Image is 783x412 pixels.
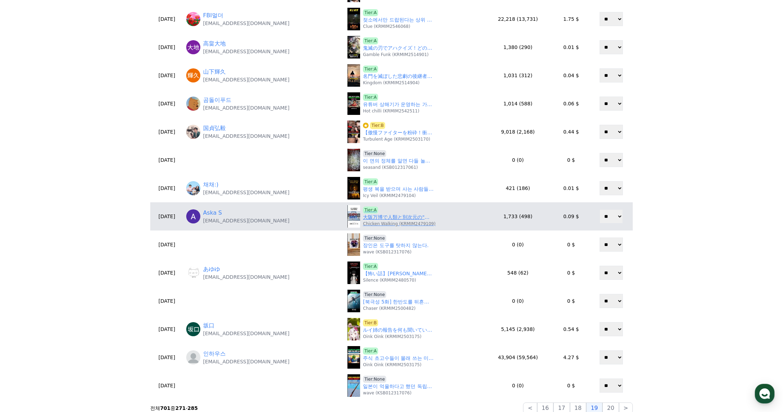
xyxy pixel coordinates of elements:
td: [DATE] [150,315,183,343]
a: ルイ姉の報告を何も聞いていなかった百鬼あやめ #shorts #百鬼あやめ #鷹嶺ルイ #戌神ころね #さくらみこ #ホロライブ#hololive [363,326,433,334]
p: [EMAIL_ADDRESS][DOMAIN_NAME] [203,133,290,140]
img: 이 면의 정체를 알면 다들 놀랍니다 [347,149,360,171]
span: 대화 [65,234,73,240]
td: 0 (0) [484,371,552,400]
img: https://lh3.googleusercontent.com/a/ACg8ocLfQpQqVhfuUDUeVz7zL0CITzPiyVZtGJX1E8l1AMan0NrcGCTh=s96-c [186,12,200,26]
a: Tier:A [363,263,378,270]
p: Gamble Funk (KRMIM2514901) [363,52,429,57]
a: Tier:A [363,207,378,214]
td: [DATE] [150,230,183,259]
a: 홈 [2,223,47,241]
img: 일본이 억울하다고 했던 독립군의 비밀병기 [347,374,360,397]
a: FBI멀더 [203,11,223,20]
p: [EMAIL_ADDRESS][DOMAIN_NAME] [203,104,290,111]
td: [DATE] [150,343,183,371]
td: 0 (0) [484,230,552,259]
a: Tier:None [363,376,386,383]
td: 0 $ [552,371,590,400]
td: 0 $ [552,287,590,315]
img: 장인은 도구를 탓하지 않는다. [347,233,360,256]
a: Tier:A [363,66,378,73]
img: https://lh3.googleusercontent.com/a/ACg8ocKXlNT-YOl9gqp8_iweViAYZ8dZ4D1Ul7N8UcH_P35GLJUc1A=s96-c [186,322,200,336]
p: Turbulent Age (KRMIM2503170) [363,136,430,142]
a: [북극성 5화] 한반도를 뒤흔든 사라진 로비스트.!? [363,298,433,306]
a: 이 면의 정체를 알면 다들 놀랍니다 [363,157,433,165]
td: [DATE] [150,371,183,400]
img: 【怖い話】山の祈願地 #shorts [347,262,360,284]
p: Clue (KRMIM2546068) [363,24,410,29]
a: Aska S [203,209,222,217]
td: 0.06 $ [552,90,590,118]
p: 전체 중 - [150,405,198,412]
td: 421 (186) [484,174,552,202]
a: Tier:None [363,235,386,242]
td: 5,145 (2,938) [484,315,552,343]
p: Icy Veil (KRMIM2479104) [363,193,415,198]
strong: 285 [188,405,198,411]
p: [EMAIL_ADDRESS][DOMAIN_NAME] [203,189,290,196]
a: 鬼滅の刃でアハクイズ！どの4か所が変わってる？#shorts #鬼滅の刃 #demonslayer [363,44,433,52]
img: http://k.kakaocdn.net/dn/cgNDZ7/btsOLebiU1K/zPoa3GdubonvNBRNBa3xM1/img_640x640.jpg [186,181,200,195]
p: Chaser (KRMIM2500482) [363,306,415,311]
td: 22,218 (13,731) [484,5,552,33]
img: undefined [347,177,360,199]
p: wave (KSB012317076) [363,249,411,255]
td: [DATE] [150,287,183,315]
td: 0 (0) [484,287,552,315]
td: 0.04 $ [552,61,590,90]
img: 【傲慢ファイターを粉砕！衝撃KO劇】#格闘技#mma #総合格闘技 #shorts [347,121,360,143]
p: Silence (KRMIM2480570) [363,277,416,283]
a: Tier:A [363,37,378,44]
img: [북극성 5화] 한반도를 뒤흔든 사라진 로비스트.!? [347,290,360,312]
a: Tier:None [363,150,386,157]
p: [EMAIL_ADDRESS][DOMAIN_NAME] [203,273,290,281]
a: 名門を滅ぼした悲劇の後継者…[PERSON_NAME]の最期とは？ VOICEVOX:青山龍星 #shorts #歴史 #ショート [363,73,433,80]
a: 【傲慢ファイターを粉砕！衝撃KO劇】#格闘技#mma #総合格闘技 #shorts [363,129,433,136]
a: 大阪万博で人類と別次元の"耐性"を見せる夏コミ勢の凄さ #万博 #コミケ [363,214,433,221]
a: 高畠大地 [203,39,226,48]
a: 【怖い話】[PERSON_NAME]の祈願地 #shorts [363,270,433,277]
td: 4.27 $ [552,343,590,371]
td: [DATE] [150,90,183,118]
a: 유튜버 상해기가 운영하는 가게 "브뤼셀프라이" 가맹점주들 불안감 확산.. [363,101,433,108]
span: 홈 [22,234,26,240]
td: 9,018 (2,168) [484,118,552,146]
p: [EMAIL_ADDRESS][DOMAIN_NAME] [203,76,290,83]
a: Tier:A [363,94,378,101]
span: Tier:None [363,291,386,298]
img: 大阪万博で人類と別次元の"耐性"を見せる夏コミ勢の凄さ #万博 #コミケ [347,205,360,228]
td: [DATE] [150,61,183,90]
p: Hot chilli (KRMIM2542511) [363,108,419,114]
img: 名門を滅ぼした悲劇の後継者…武田勝頼の最期とは？ VOICEVOX:青山龍星 #shorts #歴史 #ショート [347,64,360,87]
a: Tier:B [363,319,378,326]
p: [EMAIL_ADDRESS][DOMAIN_NAME] [203,330,290,337]
a: Tier:A [363,348,378,355]
td: 43,904 (59,564) [484,343,552,371]
p: [EMAIL_ADDRESS][DOMAIN_NAME] [203,358,290,365]
td: [DATE] [150,33,183,61]
td: 548 (62) [484,259,552,287]
td: 1.75 $ [552,5,590,33]
p: Kingdom (KRMIM2514904) [363,80,419,86]
p: seasand (KSB012317061) [363,165,418,170]
img: https://lh3.googleusercontent.com/a/ACg8ocLjBcoY3C1MyH1f3puWGSADrkpSEjyL-y-vLRZhJwo3n-ZuHA=s96-c [186,40,200,54]
img: https://lh3.googleusercontent.com/a/ACg8ocIeB3fKyY6fN0GaUax-T_VWnRXXm1oBEaEwHbwvSvAQlCHff8Lg=s96-c [186,125,200,139]
a: 평생 복을 받으며 사는 사람들에게는 세 가지 공통된 습관이 있느니라 [363,185,433,193]
td: 0 $ [552,146,590,174]
a: Tier:A [363,178,378,185]
img: undefined [347,318,360,340]
td: 1,014 (588) [484,90,552,118]
img: https://lh3.googleusercontent.com/a/ACg8ocJ8rVax2dwU0Q4QnhweEP0bDXvVdAfaFMKvxkEykJBQAzSH_g=s96-c [186,68,200,82]
a: Tier:A [363,9,378,16]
